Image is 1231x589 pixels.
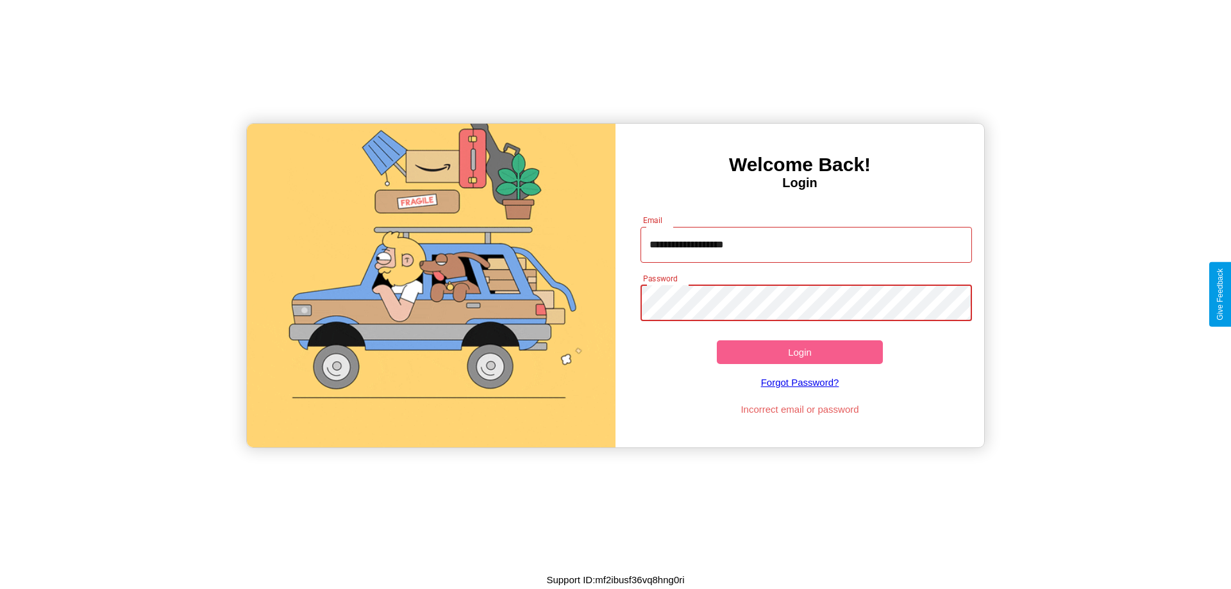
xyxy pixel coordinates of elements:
[643,215,663,226] label: Email
[717,340,883,364] button: Login
[643,273,677,284] label: Password
[634,401,966,418] p: Incorrect email or password
[1216,269,1225,320] div: Give Feedback
[247,124,615,447] img: gif
[546,571,684,588] p: Support ID: mf2ibusf36vq8hng0ri
[615,154,984,176] h3: Welcome Back!
[634,364,966,401] a: Forgot Password?
[615,176,984,190] h4: Login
